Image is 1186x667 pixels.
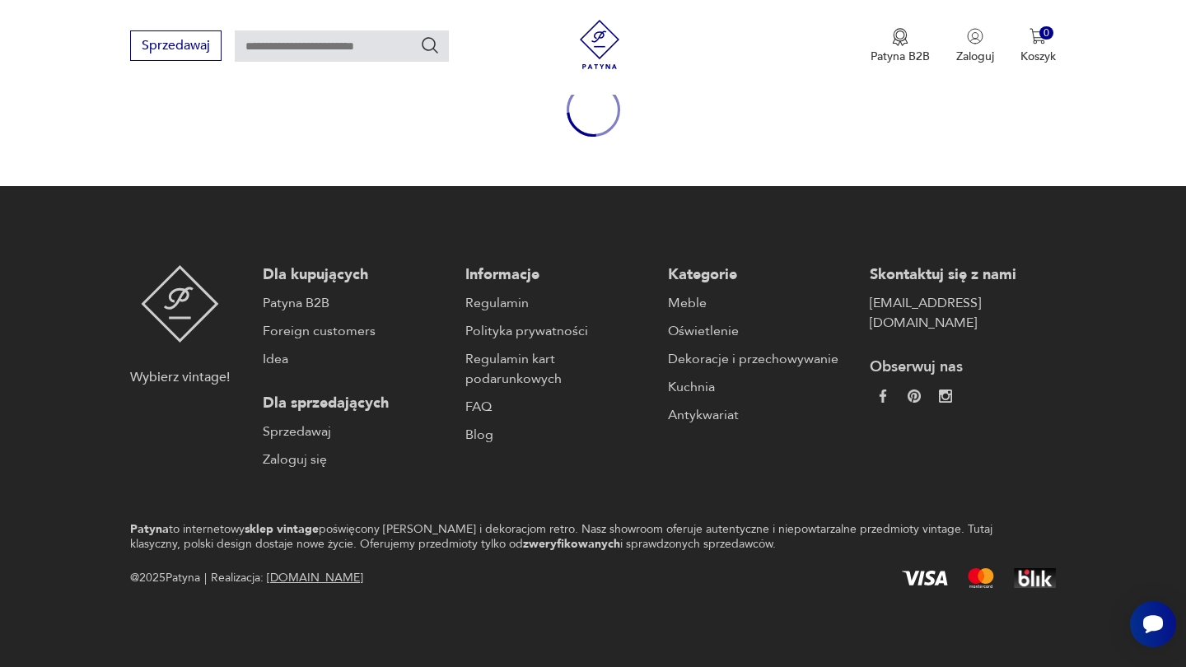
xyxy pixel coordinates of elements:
p: to internetowy poświęcony [PERSON_NAME] i dekoracjom retro. Nasz showroom oferuje autentyczne i n... [130,522,997,552]
a: FAQ [465,397,651,417]
p: Patyna B2B [871,49,930,64]
p: Zaloguj [956,49,994,64]
img: Patyna - sklep z meblami i dekoracjami vintage [141,265,219,343]
a: Meble [668,293,854,313]
img: Ikonka użytkownika [967,28,983,44]
div: 0 [1039,26,1053,40]
button: Zaloguj [956,28,994,64]
a: Patyna B2B [263,293,449,313]
div: | [204,568,207,588]
img: Mastercard [968,568,994,588]
p: Informacje [465,265,651,285]
p: Dla sprzedających [263,394,449,413]
span: @ 2025 Patyna [130,568,200,588]
strong: zweryfikowanych [523,536,620,552]
strong: Patyna [130,521,169,537]
img: Visa [902,571,948,585]
a: Foreign customers [263,321,449,341]
button: Sprzedawaj [130,30,222,61]
img: Patyna - sklep z meblami i dekoracjami vintage [575,20,624,69]
strong: sklep vintage [245,521,319,537]
p: Dla kupujących [263,265,449,285]
img: Ikona koszyka [1030,28,1046,44]
button: Szukaj [420,35,440,55]
a: Oświetlenie [668,321,854,341]
a: Blog [465,425,651,445]
span: Realizacja: [211,568,363,588]
a: Zaloguj się [263,450,449,469]
img: BLIK [1014,568,1056,588]
a: Polityka prywatności [465,321,651,341]
p: Kategorie [668,265,854,285]
a: Regulamin kart podarunkowych [465,349,651,389]
a: Regulamin [465,293,651,313]
a: [EMAIL_ADDRESS][DOMAIN_NAME] [870,293,1056,333]
img: Ikona medalu [892,28,908,46]
a: Dekoracje i przechowywanie [668,349,854,369]
a: Sprzedawaj [263,422,449,441]
img: da9060093f698e4c3cedc1453eec5031.webp [876,389,889,403]
a: Idea [263,349,449,369]
a: Sprzedawaj [130,41,222,53]
img: 37d27d81a828e637adc9f9cb2e3d3a8a.webp [908,389,921,403]
a: Kuchnia [668,377,854,397]
p: Obserwuj nas [870,357,1056,377]
a: Antykwariat [668,405,854,425]
p: Skontaktuj się z nami [870,265,1056,285]
a: Ikona medaluPatyna B2B [871,28,930,64]
a: [DOMAIN_NAME] [267,570,363,585]
p: Koszyk [1020,49,1056,64]
p: Wybierz vintage! [130,367,230,387]
img: c2fd9cf7f39615d9d6839a72ae8e59e5.webp [939,389,952,403]
button: 0Koszyk [1020,28,1056,64]
iframe: Smartsupp widget button [1130,601,1176,647]
button: Patyna B2B [871,28,930,64]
